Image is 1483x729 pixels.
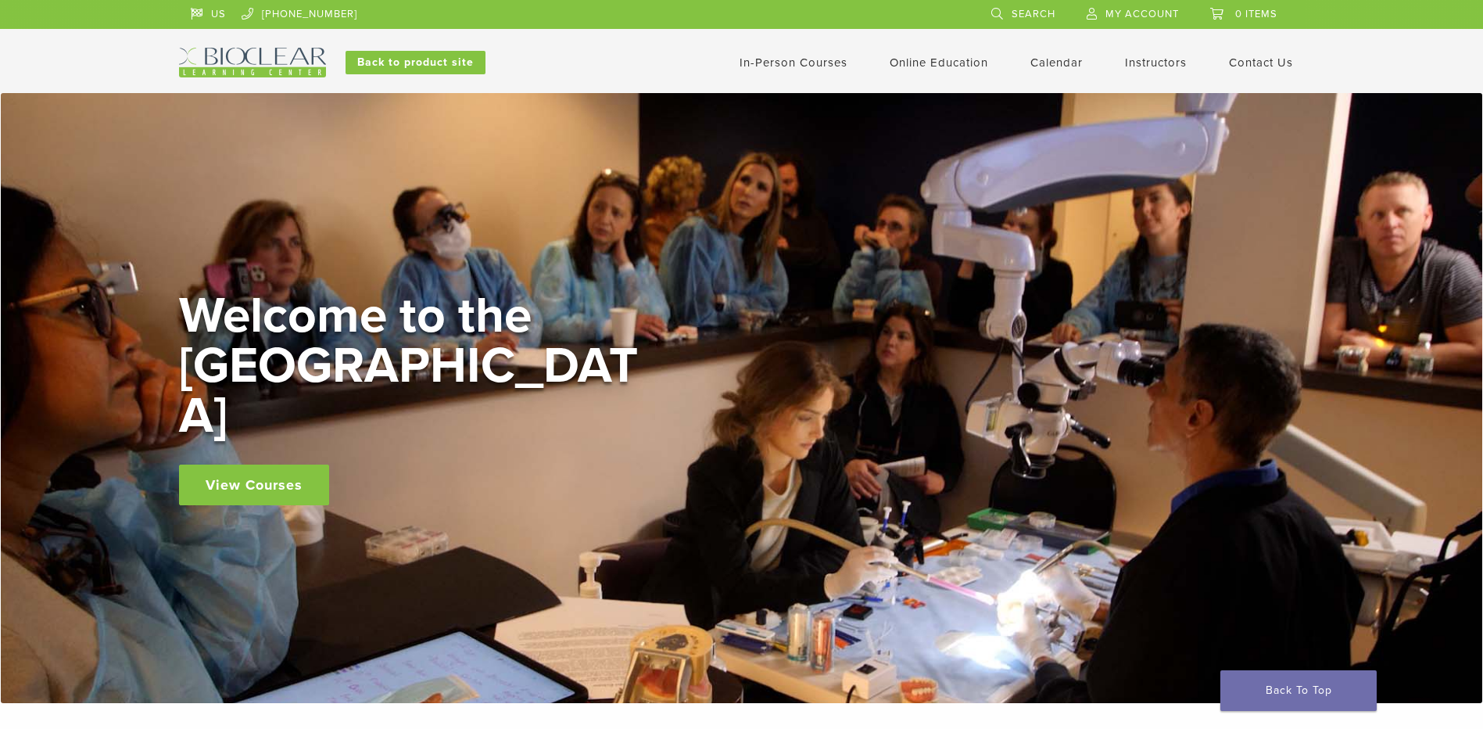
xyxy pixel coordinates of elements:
[890,56,988,70] a: Online Education
[1229,56,1293,70] a: Contact Us
[346,51,485,74] a: Back to product site
[179,291,648,441] h2: Welcome to the [GEOGRAPHIC_DATA]
[1105,8,1179,20] span: My Account
[740,56,847,70] a: In-Person Courses
[179,48,326,77] img: Bioclear
[1235,8,1277,20] span: 0 items
[1125,56,1187,70] a: Instructors
[179,465,329,505] a: View Courses
[1220,670,1377,711] a: Back To Top
[1012,8,1055,20] span: Search
[1030,56,1083,70] a: Calendar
